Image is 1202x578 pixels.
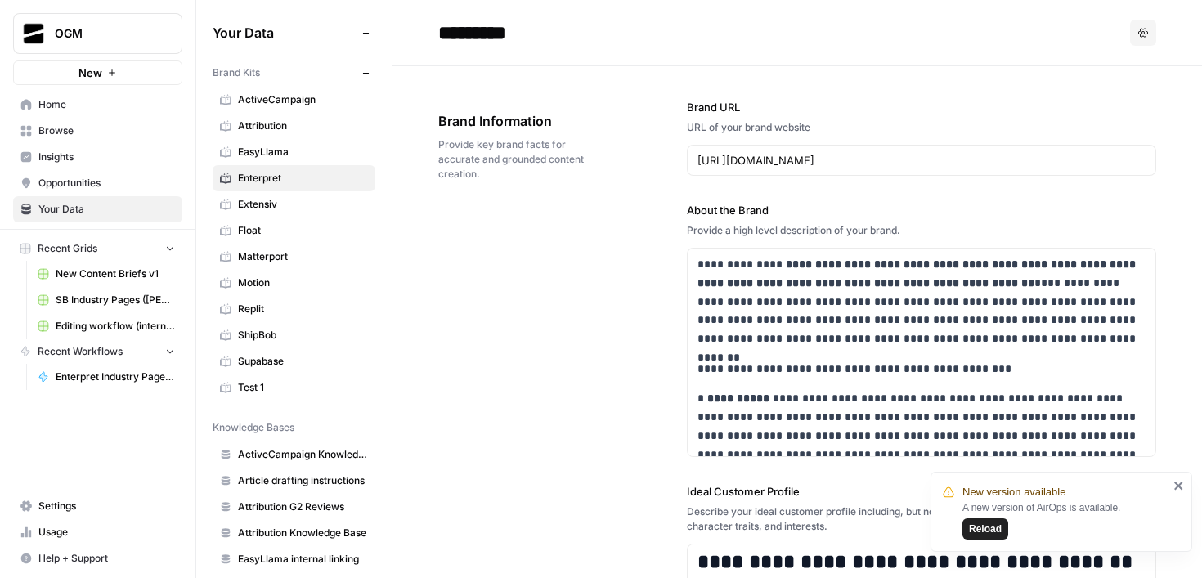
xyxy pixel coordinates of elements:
[13,13,182,54] button: Workspace: OGM
[238,526,368,540] span: Attribution Knowledge Base
[213,546,375,572] a: EasyLlama internal linking
[13,92,182,118] a: Home
[38,499,175,513] span: Settings
[687,120,1157,135] div: URL of your brand website
[238,249,368,264] span: Matterport
[238,500,368,514] span: Attribution G2 Reviews
[19,19,48,48] img: OGM Logo
[13,545,182,571] button: Help + Support
[13,170,182,196] a: Opportunities
[238,302,368,316] span: Replit
[13,196,182,222] a: Your Data
[13,339,182,364] button: Recent Workflows
[962,500,1168,540] div: A new version of AirOps is available.
[962,518,1008,540] button: Reload
[213,520,375,546] a: Attribution Knowledge Base
[238,552,368,567] span: EasyLlama internal linking
[213,322,375,348] a: ShipBob
[238,380,368,395] span: Test 1
[56,319,175,334] span: Editing workflow (internal use)
[238,171,368,186] span: Enterpret
[213,113,375,139] a: Attribution
[687,504,1157,534] div: Describe your ideal customer profile including, but not limited to, demographic profile, lifestyl...
[213,139,375,165] a: EasyLlama
[213,87,375,113] a: ActiveCampaign
[13,118,182,144] a: Browse
[238,354,368,369] span: Supabase
[687,99,1157,115] label: Brand URL
[1173,479,1185,492] button: close
[38,202,175,217] span: Your Data
[78,65,102,81] span: New
[213,296,375,322] a: Replit
[238,92,368,107] span: ActiveCampaign
[238,473,368,488] span: Article drafting instructions
[213,270,375,296] a: Motion
[38,97,175,112] span: Home
[38,150,175,164] span: Insights
[238,276,368,290] span: Motion
[687,202,1157,218] label: About the Brand
[30,261,182,287] a: New Content Briefs v1
[55,25,154,42] span: OGM
[38,241,97,256] span: Recent Grids
[13,519,182,545] a: Usage
[56,370,175,384] span: Enterpret Industry Pages ([PERSON_NAME])
[687,223,1157,238] div: Provide a high level description of your brand.
[13,493,182,519] a: Settings
[238,119,368,133] span: Attribution
[238,197,368,212] span: Extensiv
[30,364,182,390] a: Enterpret Industry Pages ([PERSON_NAME])
[38,176,175,190] span: Opportunities
[238,223,368,238] span: Float
[13,236,182,261] button: Recent Grids
[687,483,1157,500] label: Ideal Customer Profile
[438,111,595,131] span: Brand Information
[38,551,175,566] span: Help + Support
[213,217,375,244] a: Float
[56,293,175,307] span: SB Industry Pages ([PERSON_NAME] v3) Grid
[213,65,260,80] span: Brand Kits
[56,267,175,281] span: New Content Briefs v1
[238,145,368,159] span: EasyLlama
[213,23,356,43] span: Your Data
[213,468,375,494] a: Article drafting instructions
[438,137,595,181] span: Provide key brand facts for accurate and grounded content creation.
[238,447,368,462] span: ActiveCampaign Knowledge Base
[213,441,375,468] a: ActiveCampaign Knowledge Base
[969,522,1002,536] span: Reload
[13,144,182,170] a: Insights
[13,60,182,85] button: New
[213,374,375,401] a: Test 1
[213,165,375,191] a: Enterpret
[962,484,1065,500] span: New version available
[38,123,175,138] span: Browse
[30,313,182,339] a: Editing workflow (internal use)
[213,348,375,374] a: Supabase
[213,420,294,435] span: Knowledge Bases
[38,525,175,540] span: Usage
[238,328,368,343] span: ShipBob
[213,191,375,217] a: Extensiv
[30,287,182,313] a: SB Industry Pages ([PERSON_NAME] v3) Grid
[697,152,1146,168] input: www.sundaysoccer.com
[213,494,375,520] a: Attribution G2 Reviews
[38,344,123,359] span: Recent Workflows
[213,244,375,270] a: Matterport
